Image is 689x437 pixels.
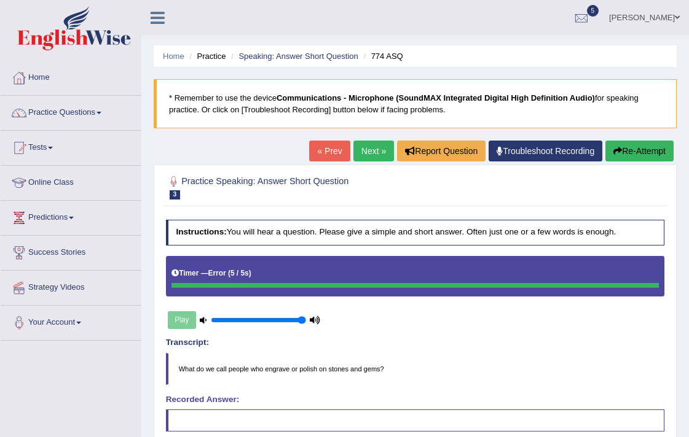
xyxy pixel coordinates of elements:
span: 5 [587,5,599,17]
b: 5 / 5s [230,269,249,277]
h5: Timer — [171,269,251,277]
b: Instructions: [176,227,226,236]
b: Error [208,269,226,277]
span: 3 [170,190,181,199]
blockquote: What do we call people who engrave or polish on stones and gems? [166,353,665,385]
b: ( [228,269,230,277]
a: Your Account [1,306,141,336]
a: Success Stories [1,236,141,266]
h2: Practice Speaking: Answer Short Question [166,174,475,199]
a: Predictions [1,201,141,231]
a: Home [1,61,141,91]
a: Next » [353,141,394,161]
a: Troubleshoot Recording [489,141,602,161]
li: 774 ASQ [360,50,403,62]
a: Online Class [1,166,141,196]
a: Strategy Videos [1,271,141,301]
button: Report Question [397,141,486,161]
a: Speaking: Answer Short Question [238,52,358,61]
a: Practice Questions [1,96,141,126]
blockquote: * Remember to use the device for speaking practice. Or click on [Troubleshoot Recording] button b... [154,79,677,128]
h4: You will hear a question. Please give a simple and short answer. Often just one or a few words is... [166,220,665,246]
h4: Recorded Answer: [166,395,665,404]
button: Re-Attempt [605,141,674,161]
a: Tests [1,131,141,161]
h4: Transcript: [166,338,665,347]
b: ) [249,269,251,277]
b: Communications - Microphone (SoundMAX Integrated Digital High Definition Audio) [277,93,595,102]
a: « Prev [309,141,350,161]
li: Practice [186,50,226,62]
a: Home [163,52,184,61]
